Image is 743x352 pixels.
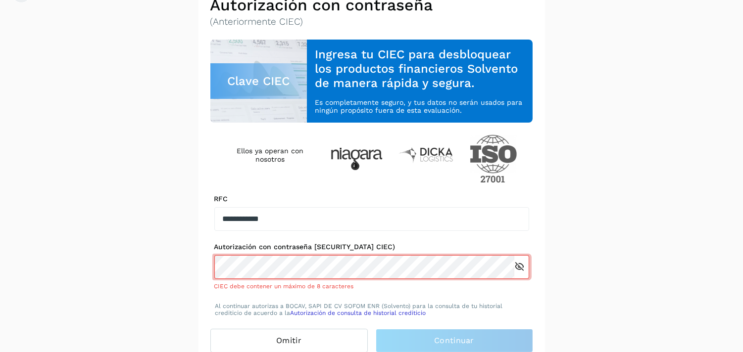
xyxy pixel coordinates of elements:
[470,134,517,183] img: ISO
[214,195,529,203] label: RFC
[215,303,528,317] p: Al continuar autorizas a BOCAV, SAPI DE CV SOFOM ENR (Solvento) para la consulta de tu historial ...
[398,146,454,163] img: Dicka logistics
[331,148,383,170] img: Niagara
[210,16,533,28] p: (Anteriormente CIEC)
[315,47,525,90] h3: Ingresa tu CIEC para desbloquear los productos financieros Solvento de manera rápida y segura.
[434,335,474,346] span: Continuar
[276,335,301,346] span: Omitir
[315,98,525,115] p: Es completamente seguro, y tus datos no serán usados para ningún propósito fuera de esta evaluación.
[214,243,529,251] label: Autorización con contraseña [SECURITY_DATA] CIEC)
[210,63,307,99] div: Clave CIEC
[291,309,426,316] a: Autorización de consulta de historial crediticio
[226,147,315,164] h4: Ellos ya operan con nosotros
[214,283,354,290] span: CIEC debe contener un máximo de 8 caracteres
